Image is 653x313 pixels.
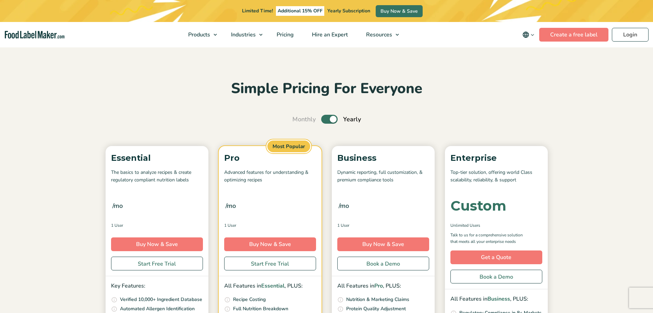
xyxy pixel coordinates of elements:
span: Pricing [275,31,294,38]
p: Protein Quality Adjustment [346,305,406,313]
a: Get a Quote [450,250,542,264]
span: Most Popular [266,139,311,154]
span: Business [487,295,510,303]
span: Resources [364,31,393,38]
p: Pro [224,152,316,165]
p: All Features in , PLUS: [450,295,542,304]
span: Yearly Subscription [327,8,370,14]
a: Resources [357,22,402,47]
p: All Features in , PLUS: [224,282,316,291]
p: Recipe Costing [233,296,266,303]
span: 1 User [337,222,349,228]
a: Pricing [268,22,301,47]
a: Products [179,22,220,47]
span: Industries [229,31,256,38]
a: Hire an Expert [303,22,355,47]
p: Advanced features for understanding & optimizing recipes [224,169,316,184]
h2: Simple Pricing For Everyone [102,79,551,98]
p: Top-tier solution, offering world Class scalability, reliability, & support [450,169,542,184]
span: Hire an Expert [310,31,349,38]
label: Toggle [321,115,338,124]
p: Business [337,152,429,165]
span: /mo [112,201,123,211]
a: Buy Now & Save [224,237,316,251]
div: Custom [450,199,506,213]
span: /mo [339,201,349,211]
a: Book a Demo [337,257,429,270]
a: Buy Now & Save [337,237,429,251]
a: Start Free Trial [224,257,316,270]
a: Create a free label [539,28,608,42]
span: 1 User [224,222,236,228]
p: Full Nutrition Breakdown [233,305,288,313]
a: Book a Demo [450,270,542,283]
p: Automated Allergen Identification [120,305,195,313]
span: Limited Time! [242,8,273,14]
span: Monthly [292,115,316,124]
a: Start Free Trial [111,257,203,270]
a: Login [612,28,649,42]
p: Dynamic reporting, full customization, & premium compliance tools [337,169,429,184]
a: Buy Now & Save [111,237,203,251]
p: Nutrition & Marketing Claims [346,296,409,303]
p: The basics to analyze recipes & create regulatory compliant nutrition labels [111,169,203,184]
span: Products [186,31,211,38]
span: Unlimited Users [450,222,480,228]
p: Enterprise [450,152,542,165]
p: Verified 10,000+ Ingredient Database [120,296,202,303]
p: Talk to us for a comprehensive solution that meets all your enterprise needs [450,232,529,245]
span: Essential [261,282,285,290]
p: Key Features: [111,282,203,291]
span: Pro [374,282,383,290]
a: Industries [222,22,266,47]
a: Buy Now & Save [376,5,423,17]
p: Essential [111,152,203,165]
span: Yearly [343,115,361,124]
p: All Features in , PLUS: [337,282,429,291]
span: 1 User [111,222,123,228]
span: Additional 15% OFF [276,6,324,16]
span: /mo [226,201,236,211]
